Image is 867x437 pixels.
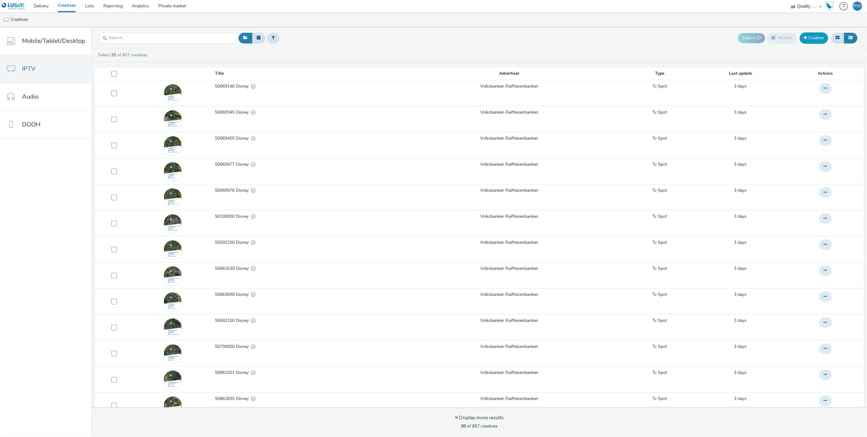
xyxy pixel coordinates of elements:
span: 3 days [734,161,747,167]
span: 50069345 Disney [215,109,251,115]
a: 50069146 DisneyValid [215,83,390,92]
a: 50861501 DisneyValid [215,370,390,379]
span: 3 days [734,213,747,219]
div: 26 September 2025, 16:03 [734,266,747,272]
div: Valid [251,292,255,298]
span: 50190000 Disney [215,213,251,220]
img: 4f3081c8-6293-4305-aa00-667d4f7a4ccc.jpg [164,318,182,336]
span: 3 days [734,83,747,89]
span: 50663699 Disney [215,292,251,298]
a: 26 September 2025, 16:03 [734,161,747,168]
div: Partially valid [251,161,255,168]
a: Tv Spot [652,318,667,324]
a: 50692100 DisneyValid [215,318,390,327]
span: 3 days [734,370,747,375]
span: 50069976 Disney [215,187,251,194]
img: 3708386a-273e-453f-a0cf-c2d5f663d51a.jpg [164,266,182,284]
a: Volksbanken Raiffeisenbanken [480,135,538,141]
span: Mobile/Tablet/Desktop [22,36,85,45]
a: Tv Spot [652,239,667,246]
a: 50592200 DisneyValid [215,239,390,249]
img: b462a4bd-45c1-4f81-98e0-28dcdc272b02.jpg [164,292,182,310]
img: 1208ed88-a14b-46f1-977d-08ff81c8bd8a.jpg [164,240,182,258]
a: Tv Spot [652,370,667,376]
div: Valid [251,344,255,350]
span: 3 days [734,318,747,323]
a: Volksbanken Raiffeisenbanken [480,83,538,89]
a: Volksbanken Raiffeisenbanken [480,109,538,115]
img: 973ecd8c-47a4-4cbb-af16-2634f8ca6f0e.jpg [164,214,182,232]
a: Tv Spot [652,109,667,115]
div: Valid [251,266,255,272]
input: Search... [99,33,237,43]
a: 26 September 2025, 16:02 [734,370,747,376]
a: Tv Spot [652,344,667,350]
div: PW [854,2,861,11]
span: 50861501 Disney [215,370,251,376]
div: Valid [251,109,255,116]
strong: 20 [111,52,116,58]
a: Volksbanken Raiffeisenbanken [480,161,538,168]
a: 50862835 DisneyValid [215,396,390,405]
a: 50190000 DisneyValid [215,213,390,223]
div: Valid [251,83,255,90]
th: Title [214,67,391,80]
span: 3 days [734,396,747,401]
th: Advertiser [391,67,628,80]
a: Volksbanken Raiffeisenbanken [480,266,538,272]
a: 26 September 2025, 16:03 [734,83,747,89]
img: cf961807-2bc1-43ba-9023-d29753a285ca.jpg [164,110,182,128]
span: 50069146 Disney [215,83,251,89]
span: 50790000 Disney [215,344,251,350]
div: Hawk Academy [825,1,834,11]
img: 5bf88919-2de1-4246-bc08-e2f0b0be91d7.jpg [164,371,182,388]
span: 50069455 Disney [215,135,251,141]
a: Volksbanken Raiffeisenbanken [480,239,538,246]
img: 0789b2e3-e925-4af9-abb7-1ebdedba96c8.jpg [164,84,182,102]
div: Valid [251,318,255,324]
a: Volksbanken Raiffeisenbanken [480,318,538,324]
a: 26 September 2025, 16:03 [734,213,747,220]
div: Partially valid [251,135,255,142]
a: 26 September 2025, 16:03 [734,292,747,298]
a: 26 September 2025, 16:03 [734,239,747,246]
button: Archive [767,33,797,43]
img: fa458c9a-95c3-4cae-bd4e-416ee608e2a1.jpg [164,188,182,206]
a: 50663699 DisneyValid [215,292,390,301]
a: Volksbanken Raiffeisenbanken [480,213,538,220]
div: 26 September 2025, 16:02 [734,318,747,324]
a: Tv Spot [652,187,667,194]
a: 26 September 2025, 16:03 [734,109,747,115]
a: Tv Spot [652,396,667,402]
span: 50069477 Disney [215,161,251,168]
th: Actions [789,67,864,80]
div: Display more results [455,414,504,421]
div: Valid [251,213,255,220]
span: DOOH [22,120,40,129]
button: Grid [831,33,844,43]
a: Tv Spot [652,135,667,141]
div: 26 September 2025, 16:03 [734,135,747,141]
img: undefined Logo [2,2,25,10]
strong: 20 [461,423,466,429]
div: Valid [251,370,255,376]
div: Valid [251,396,255,402]
span: 3 days [734,109,747,115]
a: Tv Spot [652,266,667,272]
button: Export ID [738,33,765,43]
button: Table [844,33,858,43]
span: 3 days [734,344,747,349]
div: 26 September 2025, 16:02 [734,344,747,350]
img: 5a2d388a-e241-418d-8c2d-43102441cbc0.jpg [164,345,182,362]
img: c38064be-18ff-48c7-a18d-3a1ee81c8add.jpg [164,397,182,414]
img: cf0b9442-9f6a-4bb5-b53b-5643f2705ef1.jpg [164,136,182,154]
span: IPTV [22,64,35,73]
span: 3 days [734,292,747,297]
a: Creative [800,32,828,43]
span: 3 days [734,135,747,141]
span: of 857 creatives [461,423,498,429]
a: Tv Spot [652,213,667,220]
